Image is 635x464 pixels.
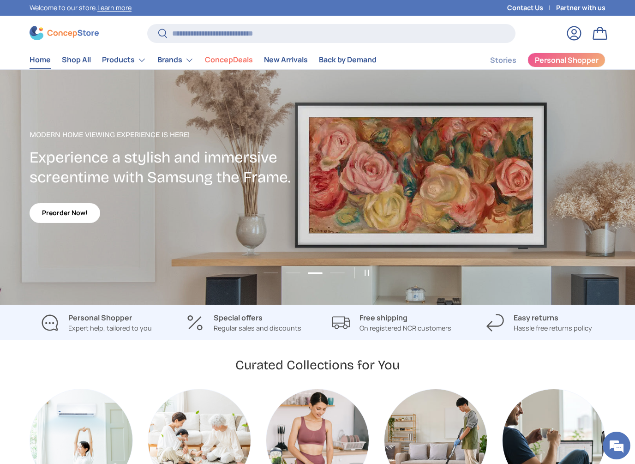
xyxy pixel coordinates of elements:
a: Contact Us [507,3,556,13]
a: Learn more [97,3,132,12]
a: Home [30,51,51,69]
p: Expert help, tailored to you [68,323,152,333]
a: Preorder Now! [30,203,100,223]
a: ConcepDeals [205,51,253,69]
h2: Experience a stylish and immersive screentime with Samsung the Frame. [30,148,317,188]
a: New Arrivals [264,51,308,69]
a: Stories [490,51,516,69]
img: ConcepStore [30,26,99,40]
a: Partner with us [556,3,605,13]
summary: Products [96,51,152,69]
a: Free shipping On registered NCR customers [325,312,458,333]
strong: Free shipping [359,313,407,323]
strong: Personal Shopper [68,313,132,323]
a: Personal Shopper [527,53,605,67]
h2: Curated Collections for You [235,357,400,374]
p: Hassle free returns policy [514,323,592,333]
summary: Brands [152,51,199,69]
div: Minimize live chat window [151,5,174,27]
p: Welcome to our store. [30,3,132,13]
span: Personal Shopper [535,56,599,64]
strong: Easy returns [514,313,558,323]
p: Regular sales and discounts [214,323,301,333]
textarea: Type your message and hit 'Enter' [5,252,176,284]
div: Chat with us now [48,52,155,64]
p: On registered NCR customers [359,323,451,333]
nav: Primary [30,51,377,69]
p: Modern Home Viewing Experience is Here! [30,129,317,140]
strong: Special offers [214,313,263,323]
span: We're online! [54,116,127,210]
a: Special offers Regular sales and discounts [177,312,310,333]
a: Easy returns Hassle free returns policy [473,312,605,333]
nav: Secondary [468,51,605,69]
a: Personal Shopper Expert help, tailored to you [30,312,162,333]
a: Back by Demand [319,51,377,69]
a: Shop All [62,51,91,69]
